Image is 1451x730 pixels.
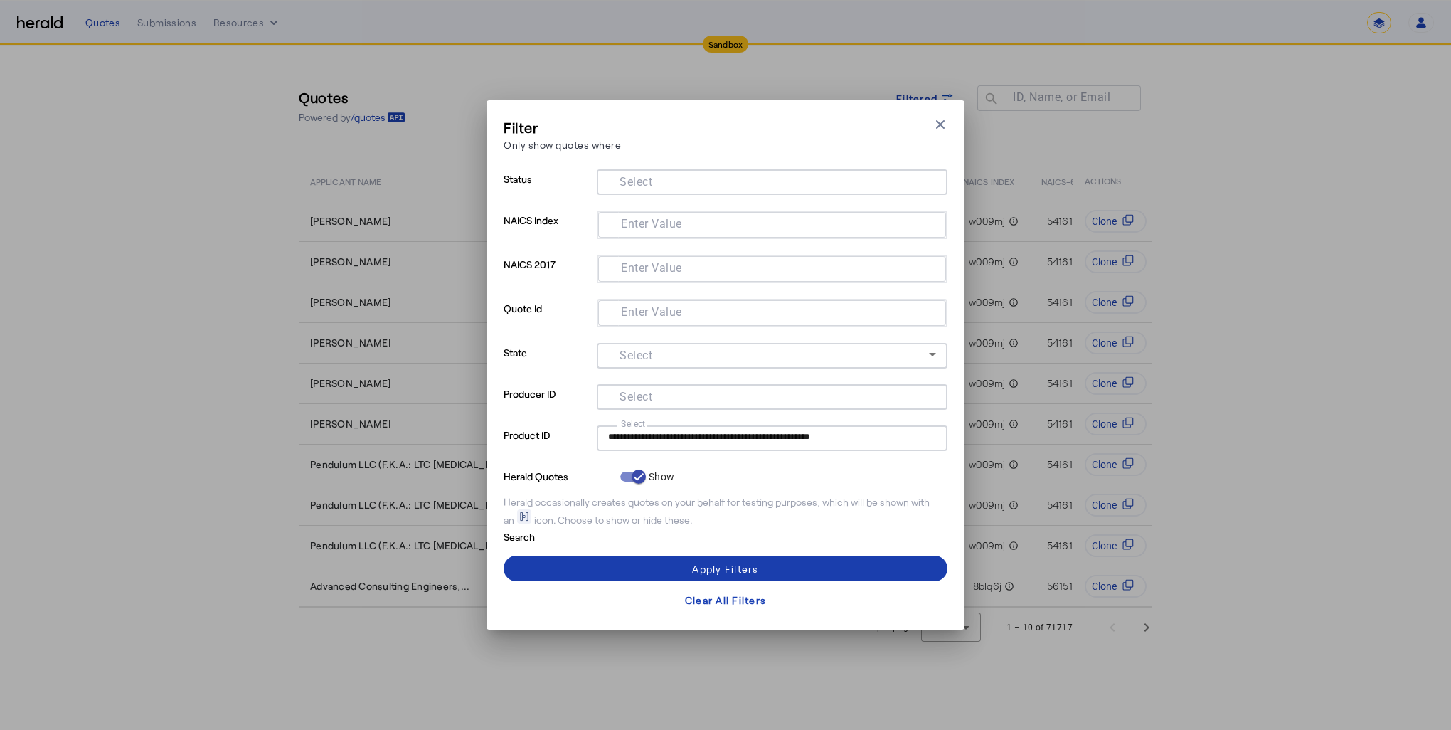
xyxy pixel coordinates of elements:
[504,587,947,613] button: Clear All Filters
[610,259,935,276] mat-chip-grid: Selection
[621,217,682,231] mat-label: Enter Value
[608,428,936,445] mat-chip-grid: Selection
[620,390,652,403] mat-label: Select
[610,303,935,320] mat-chip-grid: Selection
[504,211,591,255] p: NAICS Index
[685,593,766,608] div: Clear All Filters
[620,349,652,362] mat-label: Select
[504,169,591,211] p: Status
[504,299,591,343] p: Quote Id
[621,418,646,428] mat-label: Select
[504,467,615,484] p: Herald Quotes
[610,215,935,232] mat-chip-grid: Selection
[504,255,591,299] p: NAICS 2017
[504,343,591,384] p: State
[504,117,621,137] h3: Filter
[621,261,682,275] mat-label: Enter Value
[504,556,947,581] button: Apply Filters
[646,470,674,484] label: Show
[504,384,591,425] p: Producer ID
[504,495,947,527] div: Herald occasionally creates quotes on your behalf for testing purposes, which will be shown with ...
[608,387,936,404] mat-chip-grid: Selection
[504,425,591,467] p: Product ID
[620,175,652,189] mat-label: Select
[692,561,758,576] div: Apply Filters
[504,527,615,544] p: Search
[608,172,936,189] mat-chip-grid: Selection
[621,305,682,319] mat-label: Enter Value
[504,137,621,152] p: Only show quotes where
